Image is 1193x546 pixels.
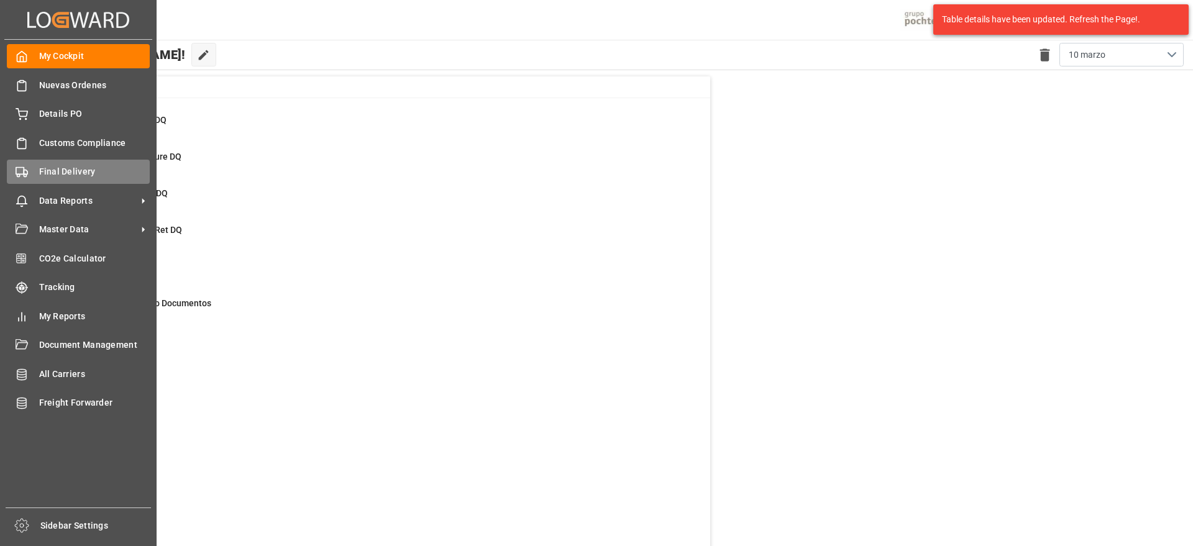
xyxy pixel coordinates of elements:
a: Final Delivery [7,160,150,184]
a: 30Missing Empty Ret DQDetails PO [64,224,695,250]
span: My Cockpit [39,50,150,63]
span: Details PO [39,107,150,121]
a: Details PO [7,102,150,126]
span: All Carriers [39,368,150,381]
a: 5Missing Arrival DQDetails PO [64,187,695,213]
a: Nuevas Ordenes [7,73,150,97]
a: CO2e Calculator [7,246,150,270]
span: Document Management [39,339,150,352]
a: 902Con DemorasFinal Delivery [64,334,695,360]
a: Customs Compliance [7,130,150,155]
div: Table details have been updated. Refresh the Page!. [942,13,1171,26]
a: 5Missing Departure DQDetails PO [64,150,695,176]
a: All Carriers [7,362,150,386]
span: Master Data [39,223,137,236]
span: Sidebar Settings [40,519,152,532]
button: open menu [1059,43,1184,66]
span: Tracking [39,281,150,294]
a: Freight Forwarder [7,391,150,415]
a: 331Pendiente Envio DocumentosDetails PO [64,297,695,323]
span: CO2e Calculator [39,252,150,265]
span: Nuevas Ordenes [39,79,150,92]
a: 58In ProgressDetails PO [64,260,695,286]
span: Freight Forwarder [39,396,150,409]
span: My Reports [39,310,150,323]
span: Customs Compliance [39,137,150,150]
a: 42New Creations DQDetails PO [64,114,695,140]
span: Hello [PERSON_NAME]! [52,43,185,66]
a: Tracking [7,275,150,299]
a: My Cockpit [7,44,150,68]
a: Document Management [7,333,150,357]
span: 10 marzo [1069,48,1105,61]
a: My Reports [7,304,150,328]
img: pochtecaImg.jpg_1689854062.jpg [900,9,962,31]
span: Final Delivery [39,165,150,178]
span: Data Reports [39,194,137,207]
